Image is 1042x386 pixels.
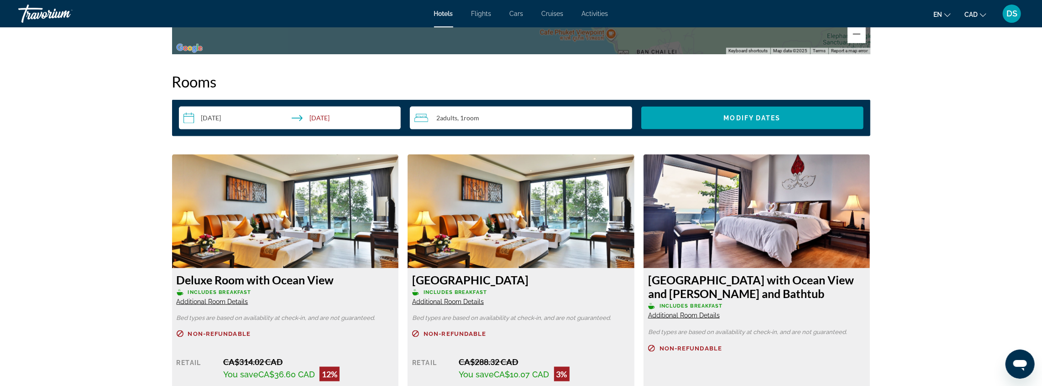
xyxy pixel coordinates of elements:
span: Additional Room Details [412,298,484,305]
button: Modify Dates [641,107,864,129]
div: CA$288.32 CAD [459,357,630,367]
button: Change language [933,8,951,21]
img: tab_domain_overview_orange.svg [25,53,32,60]
button: User Menu [1000,4,1024,23]
span: en [933,11,942,18]
button: Keyboard shortcuts [728,48,768,54]
span: Adults [440,114,457,122]
a: Terms (opens in new tab) [813,48,826,53]
h3: [GEOGRAPHIC_DATA] with Ocean View and [PERSON_NAME] and Bathtub [648,273,866,300]
h3: [GEOGRAPHIC_DATA] [412,273,630,287]
a: Hotels [434,10,453,17]
button: Travelers: 2 adults, 0 children [410,107,632,129]
span: Map data ©2025 [773,48,807,53]
span: CAD [964,11,978,18]
a: Travorium [18,2,110,26]
span: CA$36.60 CAD [258,370,315,379]
div: 3% [554,367,570,381]
span: 2 [436,114,457,122]
span: Non-refundable [424,331,486,337]
span: You save [223,370,258,379]
span: Includes Breakfast [424,289,487,295]
a: Open this area in Google Maps (opens a new window) [174,42,204,54]
span: Additional Room Details [648,312,720,319]
h2: Rooms [172,72,870,91]
a: Activities [582,10,608,17]
span: Includes Breakfast [188,289,251,295]
span: Additional Room Details [177,298,248,305]
p: Bed types are based on availability at check-in, and are not guaranteed. [412,315,630,321]
a: Report a map error [831,48,868,53]
img: tab_keywords_by_traffic_grey.svg [91,53,98,60]
a: Flights [471,10,492,17]
span: Modify Dates [724,114,781,122]
span: Non-refundable [188,331,251,337]
span: CA$10.07 CAD [494,370,550,379]
a: Cruises [542,10,564,17]
div: Retail [412,357,452,381]
div: 12% [319,367,340,381]
img: 16a938ac-bdc4-4eb0-a8e6-9ece2424518d.jpeg [644,154,870,268]
span: DS [1006,9,1017,18]
div: CA$314.02 CAD [223,357,394,367]
p: Bed types are based on availability at check-in, and are not guaranteed. [648,329,866,335]
span: Includes Breakfast [660,303,723,309]
img: Google [174,42,204,54]
span: , 1 [457,114,479,122]
img: website_grey.svg [15,24,22,31]
span: Room [464,114,479,122]
span: You save [459,370,494,379]
div: Keywords by Traffic [101,54,154,60]
h3: Deluxe Room with Ocean View [177,273,394,287]
button: Zoom out [848,25,866,43]
div: Domain: [DOMAIN_NAME] [24,24,100,31]
span: Non-refundable [660,345,722,351]
a: Cars [510,10,524,17]
div: Domain Overview [35,54,82,60]
button: Change currency [964,8,986,21]
div: v 4.0.25 [26,15,45,22]
img: logo_orange.svg [15,15,22,22]
img: 3759eb6f-9d14-4373-aedb-92f58861d10d.jpeg [408,154,634,268]
div: Search widget [179,107,864,129]
img: 3759eb6f-9d14-4373-aedb-92f58861d10d.jpeg [172,154,399,268]
iframe: Button to launch messaging window [1005,350,1035,379]
p: Bed types are based on availability at check-in, and are not guaranteed. [177,315,394,321]
div: Retail [177,357,216,381]
button: Check-in date: Nov 2, 2025 Check-out date: Nov 3, 2025 [179,107,401,129]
